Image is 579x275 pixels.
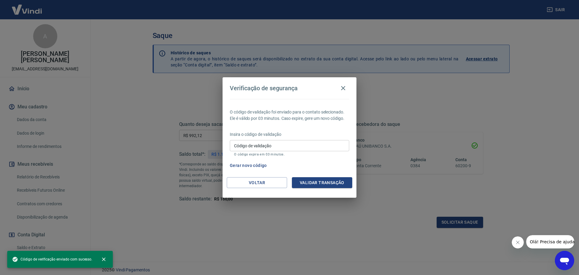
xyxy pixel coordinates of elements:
[526,235,574,248] iframe: Mensagem da empresa
[292,177,352,188] button: Validar transação
[230,131,349,138] p: Insira o código de validação
[230,109,349,122] p: O código de validação foi enviado para o contato selecionado. Ele é válido por 03 minutos. Caso e...
[555,251,574,270] iframe: Botão para abrir a janela de mensagens
[12,256,92,262] span: Código de verificação enviado com sucesso.
[97,253,110,266] button: close
[234,152,345,156] p: O código expira em 03 minutos.
[227,177,287,188] button: Voltar
[512,236,524,248] iframe: Fechar mensagem
[4,4,51,9] span: Olá! Precisa de ajuda?
[227,160,269,171] button: Gerar novo código
[230,85,298,92] h4: Verificação de segurança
